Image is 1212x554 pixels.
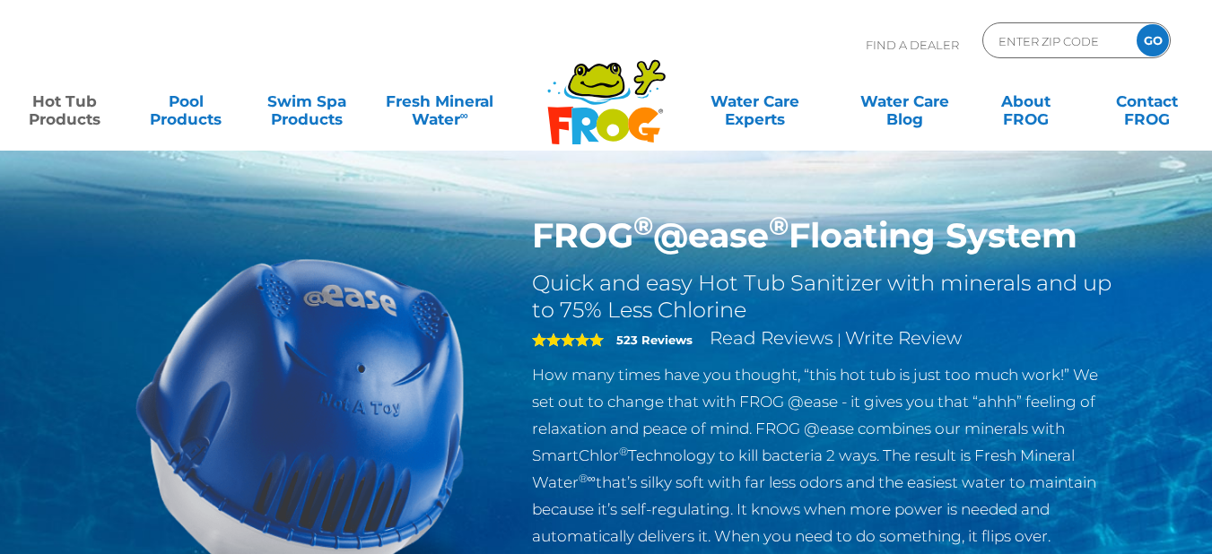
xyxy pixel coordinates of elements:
a: Write Review [845,327,962,349]
a: Fresh MineralWater∞ [381,83,499,119]
sup: ® [619,445,628,458]
span: | [837,331,841,348]
a: Water CareExperts [678,83,831,119]
sup: ® [633,210,653,241]
a: Swim SpaProducts [260,83,354,119]
input: GO [1137,24,1169,56]
a: AboutFROG [979,83,1073,119]
img: Frog Products Logo [537,36,676,145]
a: Read Reviews [710,327,833,349]
h1: FROG @ease Floating System [532,215,1118,256]
sup: ® [769,210,789,241]
span: 5 [532,333,604,347]
p: How many times have you thought, “this hot tub is just too much work!” We set out to change that ... [532,361,1118,550]
a: Water CareBlog [858,83,952,119]
p: Find A Dealer [866,22,959,67]
sup: ∞ [460,108,468,122]
a: ContactFROG [1100,83,1194,119]
strong: 523 Reviews [616,333,693,347]
a: PoolProducts [139,83,233,119]
sup: ®∞ [579,472,596,485]
a: Hot TubProducts [18,83,112,119]
h2: Quick and easy Hot Tub Sanitizer with minerals and up to 75% Less Chlorine [532,270,1118,324]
